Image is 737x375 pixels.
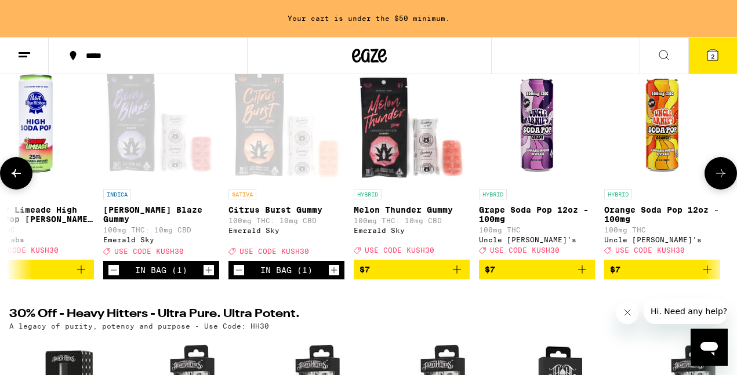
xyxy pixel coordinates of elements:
[688,38,737,74] button: 2
[228,227,344,234] div: Emerald Sky
[711,53,714,60] span: 2
[691,329,728,366] iframe: Button to launch messaging window
[616,301,639,324] iframe: Close message
[354,260,470,279] button: Add to bag
[490,246,560,254] span: USE CODE KUSH30
[604,67,720,183] img: Uncle Arnie's - Orange Soda Pop 12oz - 100mg
[354,227,470,234] div: Emerald Sky
[228,205,344,214] p: Citrus Burst Gummy
[103,189,131,199] p: INDICA
[479,260,595,279] button: Add to bag
[9,322,269,330] p: A legacy of purity, potency and purpose - Use Code: HH30
[354,205,470,214] p: Melon Thunder Gummy
[103,236,219,243] div: Emerald Sky
[604,260,720,279] button: Add to bag
[365,246,434,254] span: USE CODE KUSH30
[228,67,344,261] a: Open page for Citrus Burst Gummy from Emerald Sky
[354,67,470,183] img: Emerald Sky - Melon Thunder Gummy
[103,226,219,234] p: 100mg THC: 10mg CBD
[479,67,595,183] img: Uncle Arnie's - Grape Soda Pop 12oz - 100mg
[360,265,370,274] span: $7
[479,236,595,243] div: Uncle [PERSON_NAME]'s
[203,264,215,276] button: Increment
[604,226,720,234] p: 100mg THC
[228,189,256,199] p: SATIVA
[644,298,728,324] iframe: Message from company
[354,217,470,224] p: 100mg THC: 10mg CBD
[615,246,685,254] span: USE CODE KUSH30
[239,247,309,255] span: USE CODE KUSH30
[479,67,595,260] a: Open page for Grape Soda Pop 12oz - 100mg from Uncle Arnie's
[354,189,382,199] p: HYBRID
[354,67,470,260] a: Open page for Melon Thunder Gummy from Emerald Sky
[114,247,184,255] span: USE CODE KUSH30
[610,265,620,274] span: $7
[479,205,595,224] p: Grape Soda Pop 12oz - 100mg
[108,264,119,276] button: Decrement
[228,217,344,224] p: 100mg THC: 10mg CBD
[260,265,313,275] div: In Bag (1)
[604,189,632,199] p: HYBRID
[485,265,495,274] span: $7
[479,189,507,199] p: HYBRID
[135,265,187,275] div: In Bag (1)
[328,264,340,276] button: Increment
[233,264,245,276] button: Decrement
[604,67,720,260] a: Open page for Orange Soda Pop 12oz - 100mg from Uncle Arnie's
[103,205,219,224] p: [PERSON_NAME] Blaze Gummy
[479,226,595,234] p: 100mg THC
[604,205,720,224] p: Orange Soda Pop 12oz - 100mg
[604,236,720,243] div: Uncle [PERSON_NAME]'s
[9,308,671,322] h2: 30% Off - Heavy Hitters - Ultra Pure. Ultra Potent.
[103,67,219,261] a: Open page for Berry Blaze Gummy from Emerald Sky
